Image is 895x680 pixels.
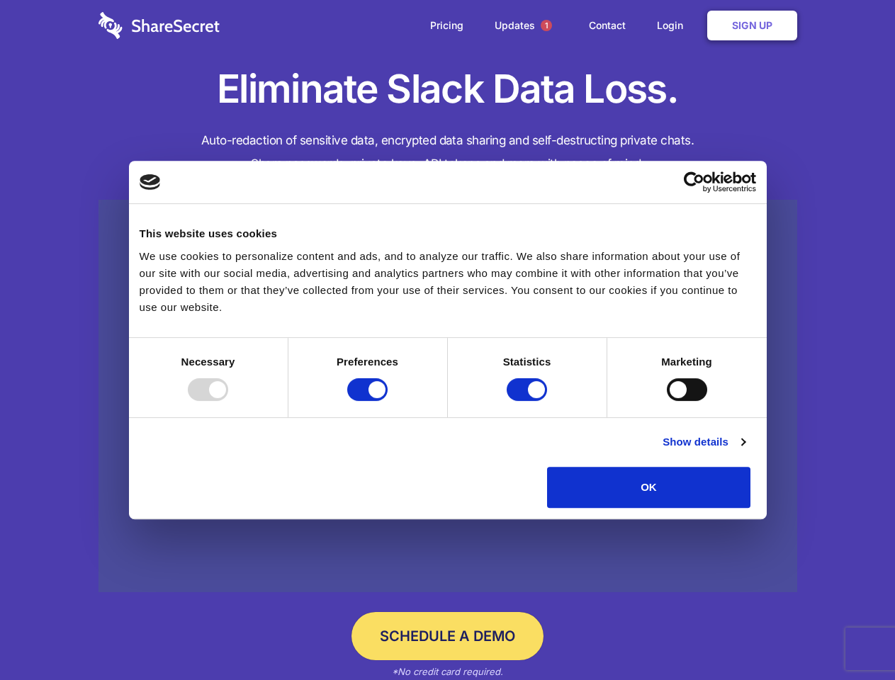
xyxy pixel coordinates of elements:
h1: Eliminate Slack Data Loss. [98,64,797,115]
a: Login [643,4,704,47]
h4: Auto-redaction of sensitive data, encrypted data sharing and self-destructing private chats. Shar... [98,129,797,176]
a: Contact [575,4,640,47]
a: Show details [663,433,745,450]
span: 1 [541,20,552,31]
strong: Preferences [337,356,398,368]
img: logo [140,174,161,190]
a: Schedule a Demo [351,612,544,660]
button: OK [547,467,750,508]
a: Wistia video thumbnail [98,200,797,593]
a: Pricing [416,4,478,47]
strong: Statistics [503,356,551,368]
a: Usercentrics Cookiebot - opens in a new window [632,171,756,193]
div: We use cookies to personalize content and ads, and to analyze our traffic. We also share informat... [140,248,756,316]
a: Sign Up [707,11,797,40]
img: logo-wordmark-white-trans-d4663122ce5f474addd5e946df7df03e33cb6a1c49d2221995e7729f52c070b2.svg [98,12,220,39]
div: This website uses cookies [140,225,756,242]
strong: Marketing [661,356,712,368]
em: *No credit card required. [392,666,503,677]
strong: Necessary [181,356,235,368]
